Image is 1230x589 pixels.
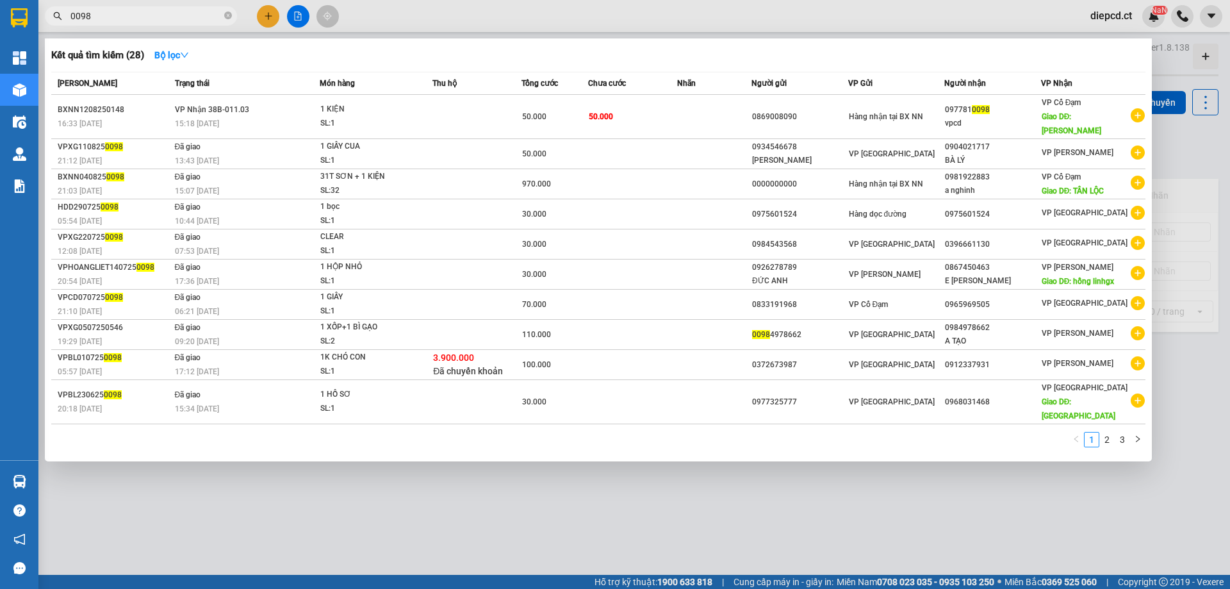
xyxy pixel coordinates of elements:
[224,12,232,19] span: close-circle
[945,335,1040,348] div: A TẠO
[58,321,171,335] div: VPXG0507250546
[1115,433,1129,447] a: 3
[320,184,416,198] div: SL: 32
[522,240,546,249] span: 30.000
[589,112,613,121] span: 50.000
[51,49,144,62] h3: Kết quả tìm kiếm ( 28 )
[752,154,848,167] div: [PERSON_NAME]
[175,404,219,413] span: 15:34 [DATE]
[752,261,848,274] div: 0926278789
[320,154,416,168] div: SL: 1
[1131,394,1145,408] span: plus-circle
[105,233,123,242] span: 0098
[58,388,171,402] div: VPBL230625
[58,170,171,184] div: BXNN040825
[58,79,117,88] span: [PERSON_NAME]
[58,277,102,286] span: 20:54 [DATE]
[1131,108,1145,122] span: plus-circle
[58,367,102,376] span: 05:57 [DATE]
[945,358,1040,372] div: 0912337931
[945,274,1040,288] div: E [PERSON_NAME]
[320,103,416,117] div: 1 KIỆN
[1084,432,1099,447] li: 1
[752,330,770,339] span: 0098
[175,105,249,114] span: VP Nhận 38B-011.03
[1042,329,1113,338] span: VP [PERSON_NAME]
[320,244,416,258] div: SL: 1
[752,298,848,311] div: 0833191968
[58,156,102,165] span: 21:12 [DATE]
[521,79,558,88] span: Tổng cước
[320,290,416,304] div: 1 GIẤY
[1099,432,1115,447] li: 2
[849,112,923,121] span: Hàng nhận tại BX NN
[175,142,201,151] span: Đã giao
[1042,359,1113,368] span: VP [PERSON_NAME]
[945,117,1040,130] div: vpcd
[320,335,416,349] div: SL: 2
[320,260,416,274] div: 1 HỘP NHỎ
[13,115,26,129] img: warehouse-icon
[849,179,923,188] span: Hàng nhận tại BX NN
[849,397,935,406] span: VP [GEOGRAPHIC_DATA]
[1042,277,1115,286] span: Giao DĐ: hồng linhgx
[849,300,889,309] span: VP Cổ Đạm
[752,208,848,221] div: 0975601524
[1130,432,1145,447] li: Next Page
[945,208,1040,221] div: 0975601524
[58,351,171,365] div: VPBL010725
[320,320,416,335] div: 1 XỐP+1 BÌ GẠO
[945,238,1040,251] div: 0396661130
[224,10,232,22] span: close-circle
[13,504,26,517] span: question-circle
[154,50,189,60] strong: Bộ lọc
[1115,432,1130,447] li: 3
[1042,263,1113,272] span: VP [PERSON_NAME]
[13,533,26,545] span: notification
[752,110,848,124] div: 0869008090
[588,79,626,88] span: Chưa cước
[1131,266,1145,280] span: plus-circle
[1069,432,1084,447] li: Previous Page
[320,304,416,319] div: SL: 1
[522,179,551,188] span: 970.000
[58,307,102,316] span: 21:10 [DATE]
[1042,148,1113,157] span: VP [PERSON_NAME]
[175,263,201,272] span: Đã giao
[945,261,1040,274] div: 0867450463
[58,291,171,304] div: VPCD070725
[848,79,873,88] span: VP Gửi
[849,240,935,249] span: VP [GEOGRAPHIC_DATA]
[11,8,28,28] img: logo-vxr
[1131,326,1145,340] span: plus-circle
[945,154,1040,167] div: BÀ LÝ
[752,328,848,342] div: 4978662
[175,217,219,226] span: 10:44 [DATE]
[522,270,546,279] span: 30.000
[175,323,201,332] span: Đã giao
[320,274,416,288] div: SL: 1
[752,140,848,154] div: 0934546678
[175,119,219,128] span: 15:18 [DATE]
[849,330,935,339] span: VP [GEOGRAPHIC_DATA]
[945,103,1040,117] div: 097781
[320,388,416,402] div: 1 HỒ SƠ
[752,358,848,372] div: 0372673987
[175,156,219,165] span: 13:43 [DATE]
[1131,145,1145,160] span: plus-circle
[175,79,209,88] span: Trạng thái
[320,402,416,416] div: SL: 1
[58,103,171,117] div: BXNN1208250148
[1130,432,1145,447] button: right
[522,397,546,406] span: 30.000
[945,140,1040,154] div: 0904021717
[752,274,848,288] div: ĐỨC ANH
[175,390,201,399] span: Đã giao
[58,231,171,244] div: VPXG220725
[1100,433,1114,447] a: 2
[522,149,546,158] span: 50.000
[1042,208,1127,217] span: VP [GEOGRAPHIC_DATA]
[104,390,122,399] span: 0098
[751,79,787,88] span: Người gửi
[1042,98,1081,107] span: VP Cổ Đạm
